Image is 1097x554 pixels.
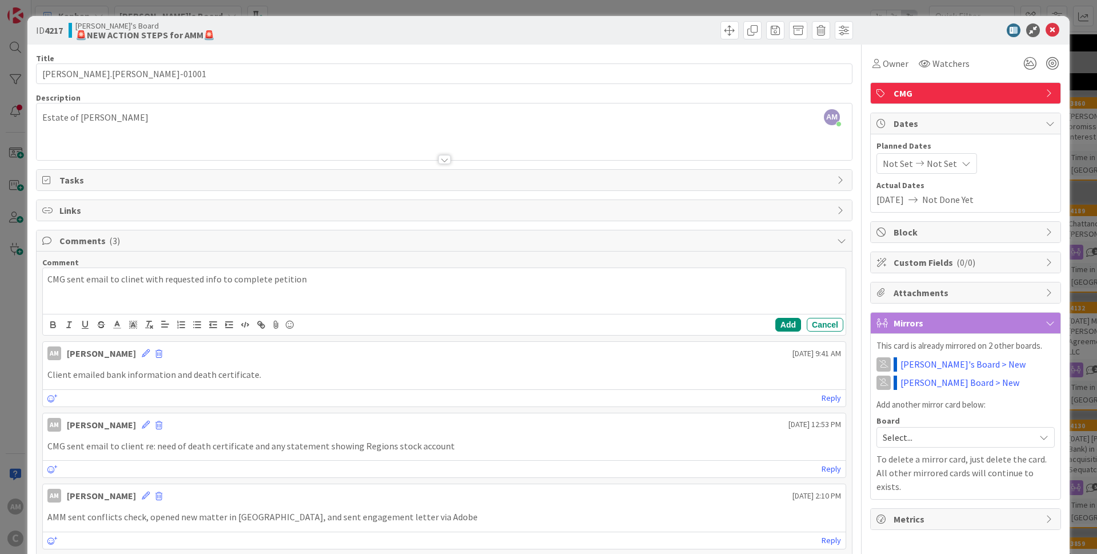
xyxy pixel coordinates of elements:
[876,417,900,425] span: Board
[883,157,913,170] span: Not Set
[788,419,841,431] span: [DATE] 12:53 PM
[792,490,841,502] span: [DATE] 2:10 PM
[956,257,975,268] span: ( 0/0 )
[822,533,841,548] a: Reply
[36,63,852,84] input: type card name here...
[47,368,841,381] p: Client emailed bank information and death certificate.
[36,23,63,37] span: ID
[900,357,1026,371] a: [PERSON_NAME]'s Board > New
[47,440,841,453] p: CMG sent email to client re: need of death certificate and any statement showing Regions stock ac...
[883,429,1029,445] span: Select...
[42,111,846,124] p: Estate of [PERSON_NAME]
[47,489,61,503] div: AM
[792,348,841,360] span: [DATE] 9:41 AM
[75,21,215,30] span: [PERSON_NAME]'s Board
[47,418,61,432] div: AM
[67,418,136,432] div: [PERSON_NAME]
[822,462,841,476] a: Reply
[109,235,120,246] span: ( 3 )
[894,316,1040,330] span: Mirrors
[807,318,843,332] button: Cancel
[894,512,1040,526] span: Metrics
[59,173,831,187] span: Tasks
[876,140,1055,152] span: Planned Dates
[59,234,831,248] span: Comments
[47,273,841,286] p: CMG sent email to clinet with requested info to complete petition
[883,57,908,70] span: Owner
[876,398,1055,412] p: Add another mirror card below:
[876,452,1055,493] p: To delete a mirror card, just delete the card. All other mirrored cards will continue to exists.
[876,193,904,206] span: [DATE]
[45,25,63,36] b: 4217
[876,180,1055,192] span: Actual Dates
[894,86,1040,100] span: CMG
[75,30,215,39] b: 🚨NEW ACTION STEPS for AMM🚨
[775,318,801,332] button: Add
[927,157,957,170] span: Not Set
[47,346,61,360] div: AM
[42,257,79,268] span: Comment
[67,489,136,503] div: [PERSON_NAME]
[894,225,1040,239] span: Block
[36,53,54,63] label: Title
[824,109,840,125] span: AM
[36,93,81,103] span: Description
[876,340,1055,353] p: This card is already mirrored on 2 other boards.
[900,376,1019,389] a: [PERSON_NAME] Board > New
[894,117,1040,130] span: Dates
[47,511,841,524] p: AMM sent conflicts check, opened new matter in [GEOGRAPHIC_DATA], and sent engagement letter via ...
[67,346,136,360] div: [PERSON_NAME]
[894,286,1040,300] span: Attachments
[59,204,831,217] span: Links
[932,57,970,70] span: Watchers
[822,391,841,405] a: Reply
[922,193,974,206] span: Not Done Yet
[894,256,1040,269] span: Custom Fields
